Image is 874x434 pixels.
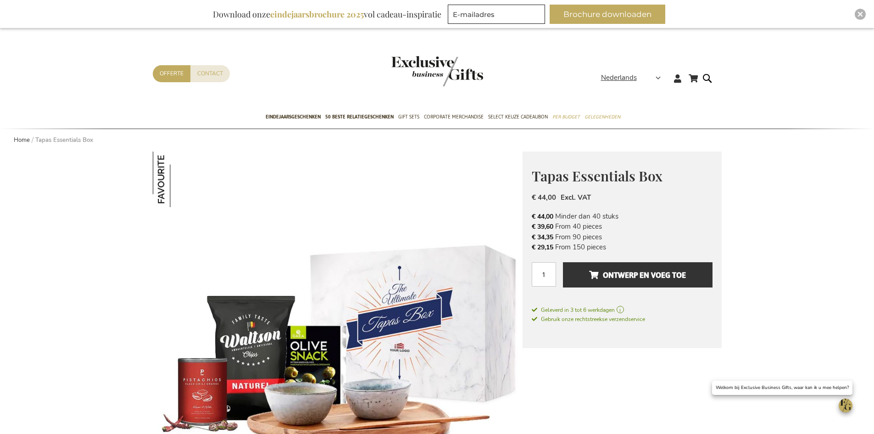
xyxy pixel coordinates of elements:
[532,242,713,252] li: From 150 pieces
[532,243,553,252] span: € 29,15
[532,232,713,242] li: From 90 pieces
[563,262,712,287] button: Ontwerp en voeg toe
[270,9,364,20] b: eindejaarsbrochure 2025
[585,112,620,122] span: Gelegenheden
[190,65,230,82] a: Contact
[532,193,556,202] span: € 44,00
[532,306,713,314] a: Geleverd in 3 tot 6 werkdagen
[552,112,580,122] span: Per Budget
[532,233,553,242] span: € 34,35
[532,211,713,221] li: Minder dan 40 stuks
[14,136,30,144] a: Home
[532,167,662,185] span: Tapas Essentials Box
[532,212,553,221] span: € 44,00
[398,112,419,122] span: Gift Sets
[391,56,437,86] a: store logo
[266,112,321,122] span: Eindejaarsgeschenken
[601,73,667,83] div: Nederlands
[424,112,484,122] span: Corporate Merchandise
[391,56,483,86] img: Exclusive Business gifts logo
[448,5,548,27] form: marketing offers and promotions
[561,193,591,202] span: Excl. VAT
[209,5,445,24] div: Download onze vol cadeau-inspiratie
[488,112,548,122] span: Select Keuze Cadeaubon
[35,136,93,144] strong: Tapas Essentials Box
[589,268,686,282] span: Ontwerp en voeg toe
[532,316,645,323] span: Gebruik onze rechtstreekse verzendservice
[857,11,863,17] img: Close
[153,152,208,207] img: Tapas Essentials Box
[153,65,190,82] a: Offerte
[550,5,665,24] button: Brochure downloaden
[855,9,866,20] div: Close
[325,112,394,122] span: 50 beste relatiegeschenken
[532,262,556,287] input: Aantal
[601,73,637,83] span: Nederlands
[532,222,553,231] span: € 39,60
[532,314,645,323] a: Gebruik onze rechtstreekse verzendservice
[448,5,545,24] input: E-mailadres
[532,221,713,231] li: From 40 pieces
